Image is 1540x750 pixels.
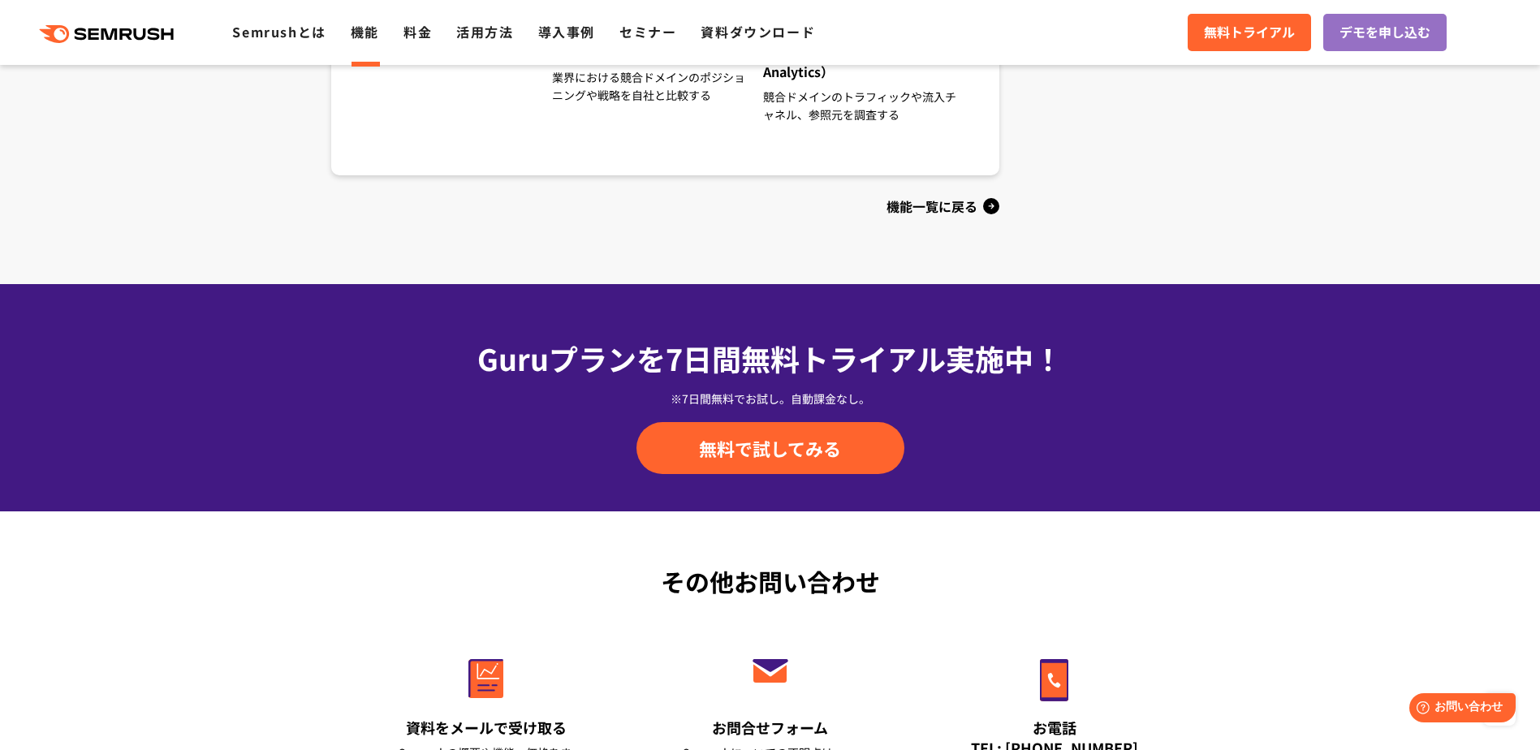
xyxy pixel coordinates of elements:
[403,22,432,41] a: 料金
[701,22,815,41] a: 資料ダウンロード
[399,718,574,738] div: 資料をメールで受け取る
[344,563,1197,600] div: その他お問い合わせ
[1339,22,1430,43] span: デモを申し込む
[1323,14,1447,51] a: デモを申し込む
[552,68,756,104] div: 業界における競合ドメインのポジショニングや戦略を自社と比較する
[683,718,858,738] div: お問合せフォーム
[967,718,1142,738] div: お電話
[351,22,379,41] a: 機能
[1395,687,1522,732] iframe: Help widget launcher
[763,88,967,123] div: 競合ドメインのトラフィックや流入チャネル、参照元を調査する
[619,22,676,41] a: セミナー
[344,390,1197,407] div: ※7日間無料でお試し。自動課金なし。
[1204,22,1295,43] span: 無料トライアル
[456,22,513,41] a: 活用方法
[636,422,904,474] a: 無料で試してみる
[699,436,841,460] span: 無料で試してみる
[538,22,595,41] a: 導入事例
[741,337,1063,379] span: 無料トライアル実施中！
[331,193,1000,219] a: 機能一覧に戻る
[1188,14,1311,51] a: 無料トライアル
[232,22,326,41] a: Semrushとは
[344,336,1197,380] div: Guruプランを7日間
